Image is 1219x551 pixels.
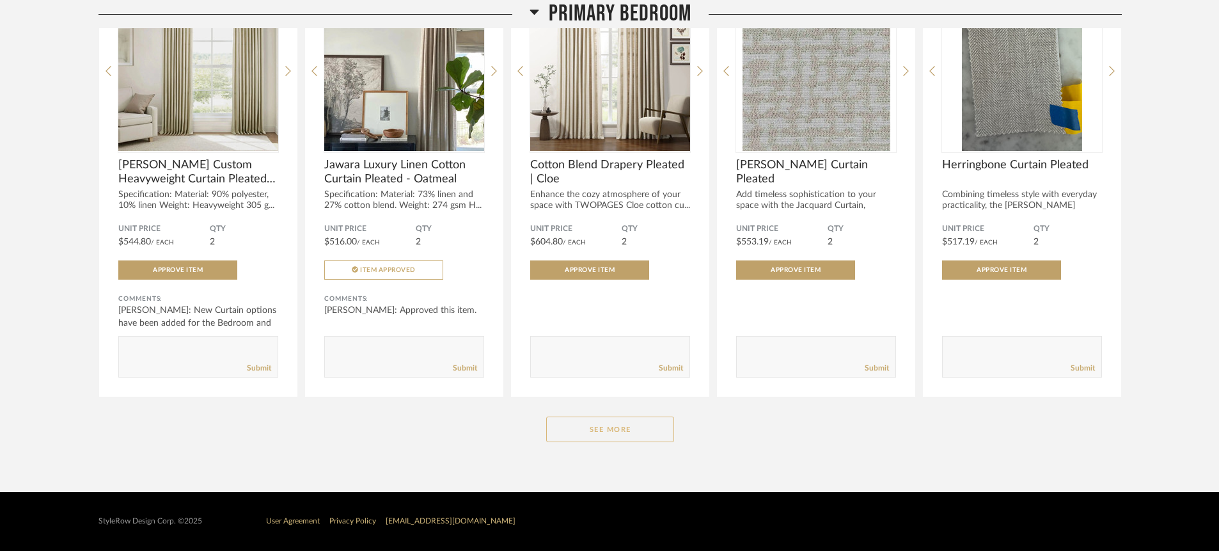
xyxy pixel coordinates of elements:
[118,292,278,305] div: Comments:
[324,224,416,234] span: Unit Price
[266,517,320,525] a: User Agreement
[118,189,278,211] div: Specification: Material: 90% polyester, 10% linen Weight: Heavyweight 305 g...
[1071,363,1095,374] a: Submit
[530,224,622,234] span: Unit Price
[416,237,421,246] span: 2
[546,417,674,442] button: See More
[530,260,649,280] button: Approve Item
[530,189,690,211] div: Enhance the cozy atmosphere of your space with TWOPAGES Cloe cotton cu...
[324,237,357,246] span: $516.00
[386,517,515,525] a: [EMAIL_ADDRESS][DOMAIN_NAME]
[942,158,1102,172] span: Herringbone Curtain Pleated
[324,158,484,186] span: Jawara Luxury Linen Cotton Curtain Pleated - Oatmeal
[453,363,477,374] a: Submit
[769,239,792,246] span: / Each
[622,237,627,246] span: 2
[736,237,769,246] span: $553.19
[530,158,690,186] span: Cotton Blend Drapery Pleated | Cloe
[324,292,484,305] div: Comments:
[98,516,202,526] div: StyleRow Design Corp. ©2025
[153,267,203,273] span: Approve Item
[1034,237,1039,246] span: 2
[416,224,484,234] span: QTY
[942,237,975,246] span: $517.19
[360,267,416,273] span: Item Approved
[977,267,1026,273] span: Approve Item
[118,158,278,186] span: [PERSON_NAME] Custom Heavyweight Curtain Pleated - Almond
[324,304,484,317] div: [PERSON_NAME]: Approved this item.
[118,224,210,234] span: Unit Price
[1034,224,1102,234] span: QTY
[942,224,1034,234] span: Unit Price
[118,237,151,246] span: $544.80
[659,363,683,374] a: Submit
[357,239,380,246] span: / Each
[329,517,376,525] a: Privacy Policy
[247,363,271,374] a: Submit
[736,158,896,186] span: [PERSON_NAME] Curtain Pleated
[736,224,828,234] span: Unit Price
[151,239,174,246] span: / Each
[828,224,896,234] span: QTY
[565,267,615,273] span: Approve Item
[865,363,889,374] a: Submit
[771,267,821,273] span: Approve Item
[736,189,896,222] div: Add timeless sophistication to your space with the Jacquard Curtain, featur...
[942,260,1061,280] button: Approve Item
[736,260,855,280] button: Approve Item
[118,260,237,280] button: Approve Item
[118,304,278,342] div: [PERSON_NAME]: New Curtain options have been added for the Bedroom and ...
[210,224,278,234] span: QTY
[324,189,484,211] div: Specification: Material: 73% linen and 27% cotton blend. Weight: 274 gsm H...
[210,237,215,246] span: 2
[828,237,833,246] span: 2
[622,224,690,234] span: QTY
[942,189,1102,222] div: Combining timeless style with everyday practicality, the [PERSON_NAME] curtain features a ...
[563,239,586,246] span: / Each
[530,237,563,246] span: $604.80
[324,260,443,280] button: Item Approved
[975,239,998,246] span: / Each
